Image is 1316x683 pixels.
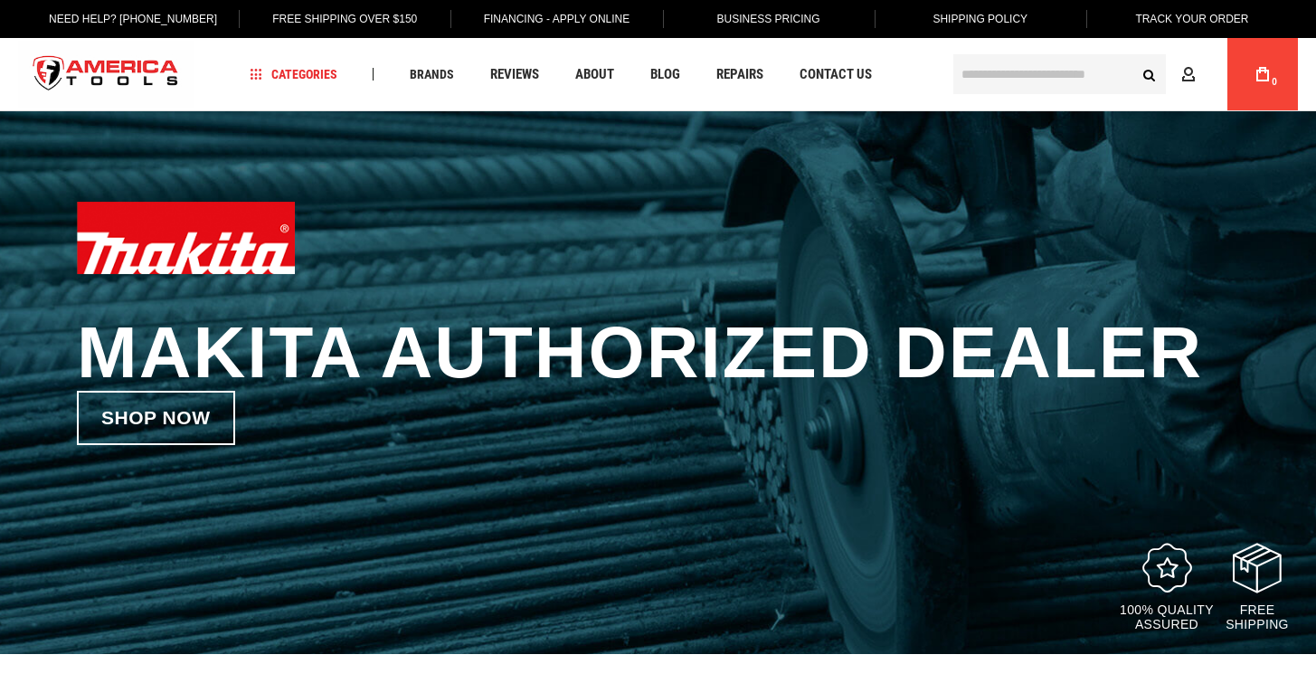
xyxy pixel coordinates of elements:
[1272,77,1277,87] span: 0
[490,68,539,81] span: Reviews
[642,62,688,87] a: Blog
[933,13,1027,25] span: Shipping Policy
[77,202,295,274] img: Makita logo
[402,62,462,87] a: Brands
[567,62,622,87] a: About
[650,68,680,81] span: Blog
[251,68,337,81] span: Categories
[1245,38,1280,110] a: 0
[77,315,1239,391] h1: Makita Authorized Dealer
[242,62,346,87] a: Categories
[410,68,454,81] span: Brands
[791,62,880,87] a: Contact Us
[708,62,772,87] a: Repairs
[1226,602,1289,631] p: Free Shipping
[800,68,872,81] span: Contact Us
[1117,602,1217,631] p: 100% quality assured
[18,41,194,109] a: store logo
[1131,57,1166,91] button: Search
[77,391,235,445] a: Shop now
[575,68,614,81] span: About
[716,68,763,81] span: Repairs
[482,62,547,87] a: Reviews
[18,41,194,109] img: America Tools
